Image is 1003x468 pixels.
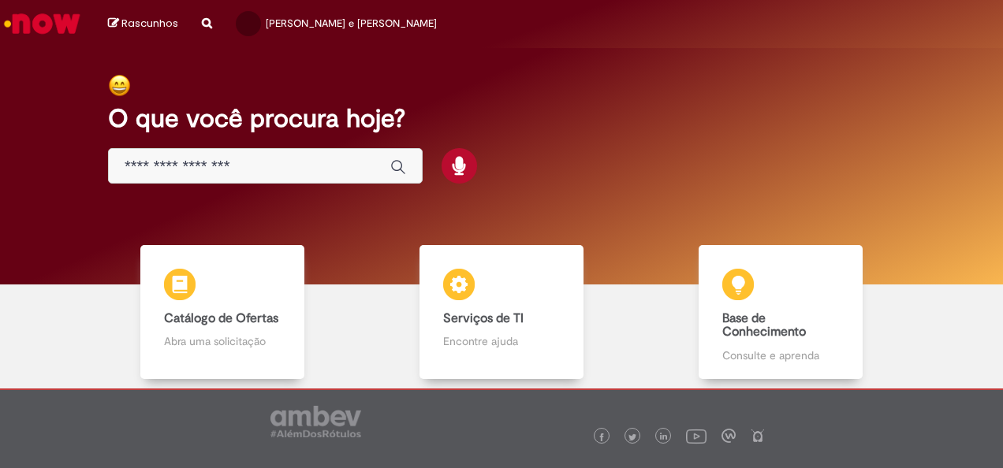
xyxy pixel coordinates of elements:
span: Rascunhos [121,16,178,31]
p: Encontre ajuda [443,333,560,349]
a: Serviços de TI Encontre ajuda [362,245,641,379]
h2: O que você procura hoje? [108,105,895,132]
img: ServiceNow [2,8,83,39]
span: [PERSON_NAME] e [PERSON_NAME] [266,17,437,30]
img: logo_footer_workplace.png [721,429,736,443]
a: Base de Conhecimento Consulte e aprenda [641,245,920,379]
img: logo_footer_youtube.png [686,425,707,446]
p: Consulte e aprenda [722,347,839,363]
img: logo_footer_ambev_rotulo_gray.png [270,406,361,437]
b: Catálogo de Ofertas [164,310,278,326]
img: logo_footer_linkedin.png [660,433,668,442]
img: logo_footer_facebook.png [598,433,606,441]
img: logo_footer_twitter.png [628,433,636,441]
b: Serviços de TI [443,310,524,326]
p: Abra uma solicitação [164,333,281,349]
a: Rascunhos [108,17,178,32]
b: Base de Conhecimento [722,310,806,340]
img: logo_footer_naosei.png [751,429,765,443]
img: happy-face.png [108,74,131,97]
a: Catálogo de Ofertas Abra uma solicitação [83,245,362,379]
